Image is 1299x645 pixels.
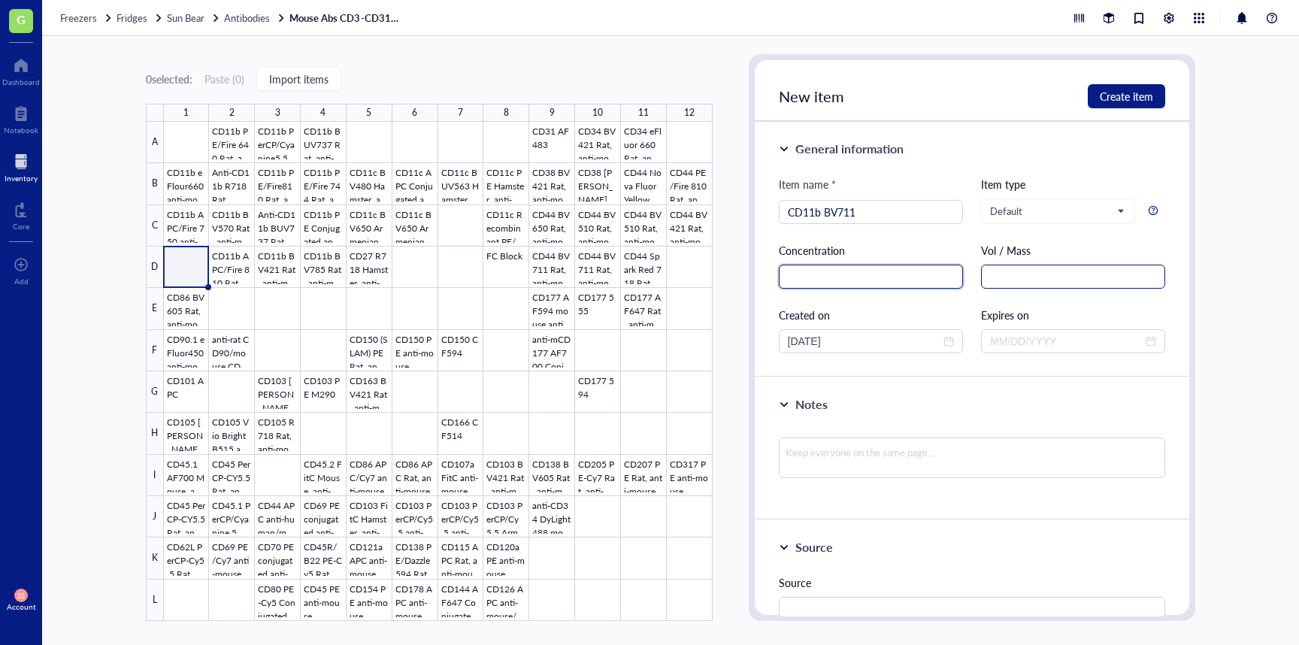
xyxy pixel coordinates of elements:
[146,71,192,87] div: 0 selected:
[204,67,244,91] button: Paste (0)
[2,53,40,86] a: Dashboard
[779,176,836,192] div: Item name
[146,455,164,496] div: I
[146,580,164,621] div: L
[60,11,97,25] span: Freezers
[146,371,164,413] div: G
[990,333,1143,350] input: MM/DD/YYYY
[146,537,164,579] div: K
[779,86,844,107] span: New item
[2,77,40,86] div: Dashboard
[60,11,114,25] a: Freezers
[7,602,36,611] div: Account
[5,150,38,183] a: Inventory
[167,11,204,25] span: Sun Bear
[981,242,1165,259] div: Vol / Mass
[1100,90,1153,102] span: Create item
[550,104,555,122] div: 9
[795,395,828,413] div: Notes
[638,104,649,122] div: 11
[13,222,29,231] div: Core
[592,104,603,122] div: 10
[366,104,371,122] div: 5
[981,176,1165,192] div: Item type
[1088,84,1165,108] button: Create item
[146,330,164,371] div: F
[224,11,270,25] span: Antibodies
[183,104,189,122] div: 1
[117,11,147,25] span: Fridges
[795,538,833,556] div: Source
[146,163,164,204] div: B
[412,104,417,122] div: 6
[229,104,235,122] div: 2
[458,104,463,122] div: 7
[146,496,164,537] div: J
[275,104,280,122] div: 3
[981,307,1165,323] div: Expires on
[146,205,164,247] div: C
[779,307,963,323] div: Created on
[289,11,402,25] a: Mouse Abs CD3-CD317 (Right Half)
[269,73,329,85] span: Import items
[146,413,164,454] div: H
[990,204,1123,218] span: Default
[504,104,509,122] div: 8
[167,11,286,25] a: Sun BearAntibodies
[146,122,164,163] div: A
[256,67,341,91] button: Import items
[17,592,24,600] span: SS
[146,247,164,288] div: D
[320,104,326,122] div: 4
[5,174,38,183] div: Inventory
[14,277,29,286] div: Add
[788,333,940,350] input: MM/DD/YYYY
[117,11,164,25] a: Fridges
[779,242,963,259] div: Concentration
[17,10,26,29] span: G
[684,104,695,122] div: 12
[795,140,904,158] div: General information
[779,574,1166,591] div: Source
[4,101,38,135] a: Notebook
[146,288,164,329] div: E
[4,126,38,135] div: Notebook
[13,198,29,231] a: Core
